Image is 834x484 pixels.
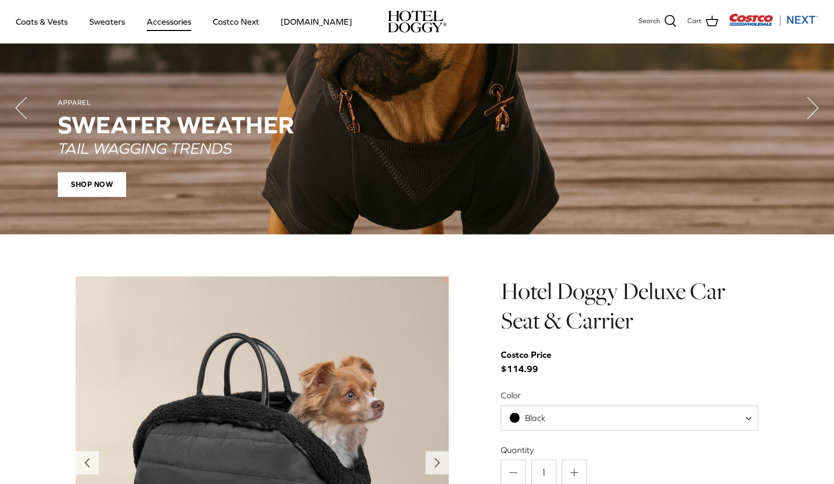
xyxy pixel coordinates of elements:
[501,348,562,376] span: $114.99
[426,451,449,475] button: Next
[792,87,834,129] button: Next
[687,16,702,27] span: Cart
[58,112,777,139] h2: SWEATER WEATHER
[501,389,758,401] label: Color
[501,406,758,431] span: Black
[639,16,660,27] span: Search
[501,348,551,362] div: Costco Price
[388,11,447,33] a: hoteldoggy.com hoteldoggycom
[58,139,232,157] em: TAIL WAGGING TRENDS
[203,4,269,39] a: Costco Next
[388,11,447,33] img: hoteldoggycom
[687,15,718,28] a: Cart
[271,4,362,39] a: [DOMAIN_NAME]
[501,413,567,424] span: Black
[80,4,135,39] a: Sweaters
[729,13,818,26] img: Costco Next
[76,451,99,475] button: Previous
[58,172,126,198] span: SHOP NOW
[6,4,77,39] a: Coats & Vests
[525,413,545,423] span: Black
[729,20,818,28] a: Visit Costco Next
[58,99,777,108] div: APPAREL
[639,15,677,28] a: Search
[501,444,758,456] label: Quantity
[501,276,758,336] h1: Hotel Doggy Deluxe Car Seat & Carrier
[137,4,201,39] a: Accessories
